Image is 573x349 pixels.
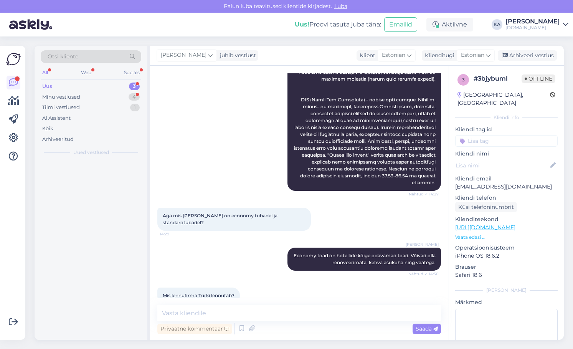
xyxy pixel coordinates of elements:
[157,324,232,334] div: Privaatne kommentaar
[455,271,558,279] p: Safari 18.6
[79,68,93,78] div: Web
[41,68,50,78] div: All
[455,298,558,306] p: Märkmed
[42,114,71,122] div: AI Assistent
[455,135,558,147] input: Lisa tag
[122,68,141,78] div: Socials
[455,183,558,191] p: [EMAIL_ADDRESS][DOMAIN_NAME]
[161,51,206,60] span: [PERSON_NAME]
[294,253,437,265] span: Economy toad on hotellide kõige odavamad toad. Võivad olla renoveerimata, kehva asukoha ning vaat...
[455,224,515,231] a: [URL][DOMAIN_NAME]
[42,125,53,132] div: Kõik
[130,104,140,111] div: 1
[455,287,558,294] div: [PERSON_NAME]
[455,252,558,260] p: iPhone OS 18.6.2
[408,271,439,277] span: Nähtud ✓ 14:30
[455,175,558,183] p: Kliendi email
[384,17,417,32] button: Emailid
[498,50,557,61] div: Arhiveeri vestlus
[406,241,439,247] span: [PERSON_NAME]
[505,18,560,25] div: [PERSON_NAME]
[382,51,405,60] span: Estonian
[455,194,558,202] p: Kliendi telefon
[455,202,517,212] div: Küsi telefoninumbrit
[461,51,484,60] span: Estonian
[129,83,140,90] div: 3
[48,53,78,61] span: Otsi kliente
[505,18,568,31] a: [PERSON_NAME][DOMAIN_NAME]
[42,104,80,111] div: Tiimi vestlused
[426,18,473,31] div: Aktiivne
[474,74,522,83] div: # 3bjybuml
[455,150,558,158] p: Kliendi nimi
[217,51,256,60] div: juhib vestlust
[42,83,52,90] div: Uus
[455,114,558,121] div: Kliendi info
[163,293,234,298] span: Mis lennufirma Türki lennutab?
[455,263,558,271] p: Brauser
[6,52,21,66] img: Askly Logo
[422,51,454,60] div: Klienditugi
[455,234,558,241] p: Vaata edasi ...
[332,3,350,10] span: Luba
[457,91,550,107] div: [GEOGRAPHIC_DATA], [GEOGRAPHIC_DATA]
[129,93,140,101] div: 4
[42,93,80,101] div: Minu vestlused
[462,77,465,83] span: 3
[492,19,502,30] div: KA
[456,161,549,170] input: Lisa nimi
[455,244,558,252] p: Operatsioonisüsteem
[73,149,109,156] span: Uued vestlused
[295,20,381,29] div: Proovi tasuta juba täna:
[160,231,188,237] span: 14:29
[42,136,74,143] div: Arhiveeritud
[163,213,279,225] span: Aga mis [PERSON_NAME] on economy tubadel ja standardtubadel?
[455,215,558,223] p: Klienditeekond
[455,126,558,134] p: Kliendi tag'id
[522,74,555,83] span: Offline
[505,25,560,31] div: [DOMAIN_NAME]
[416,325,438,332] span: Saada
[409,191,439,197] span: Nähtud ✓ 14:27
[295,21,309,28] b: Uus!
[357,51,375,60] div: Klient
